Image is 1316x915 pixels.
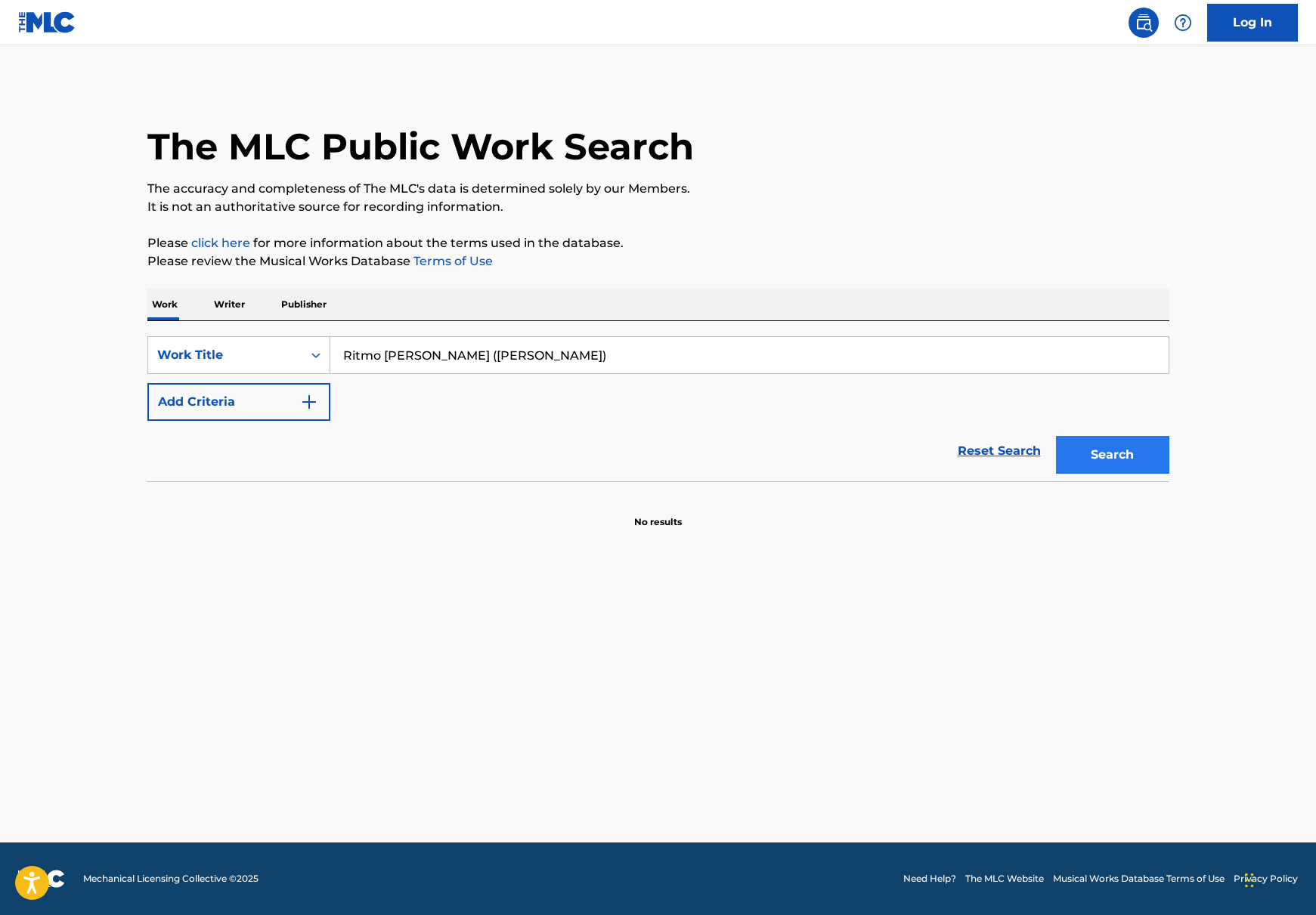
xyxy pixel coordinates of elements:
p: It is not an authoritative source for recording information. [147,198,1169,216]
a: Log In [1207,4,1298,42]
p: Work [147,289,182,320]
div: Help [1168,8,1198,38]
div: Widget de chat [1240,842,1316,915]
iframe: Chat Widget [1240,842,1316,915]
p: Publisher [277,289,331,320]
p: Writer [209,289,249,320]
a: Need Help? [903,872,956,886]
img: MLC Logo [18,11,76,33]
p: Please for more information about the terms used in the database. [147,234,1169,252]
a: Terms of Use [410,254,493,268]
a: click here [191,236,250,250]
img: search [1135,14,1153,32]
p: No results [634,497,682,529]
a: Privacy Policy [1234,872,1298,886]
a: Musical Works Database Terms of Use [1053,872,1225,886]
button: Search [1056,436,1169,474]
a: Public Search [1129,8,1159,38]
img: logo [18,870,65,888]
form: Search Form [147,336,1169,481]
span: Mechanical Licensing Collective © 2025 [83,872,259,886]
h1: The MLC Public Work Search [147,124,694,169]
button: Add Criteria [147,383,330,421]
div: Work Title [157,346,293,364]
a: Reset Search [950,434,1048,468]
img: 9d2ae6d4665cec9f34b9.svg [300,393,318,411]
p: Please review the Musical Works Database [147,252,1169,270]
div: Arrastrar [1245,858,1254,903]
p: The accuracy and completeness of The MLC's data is determined solely by our Members. [147,180,1169,198]
a: The MLC Website [965,872,1044,886]
img: help [1174,14,1192,32]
